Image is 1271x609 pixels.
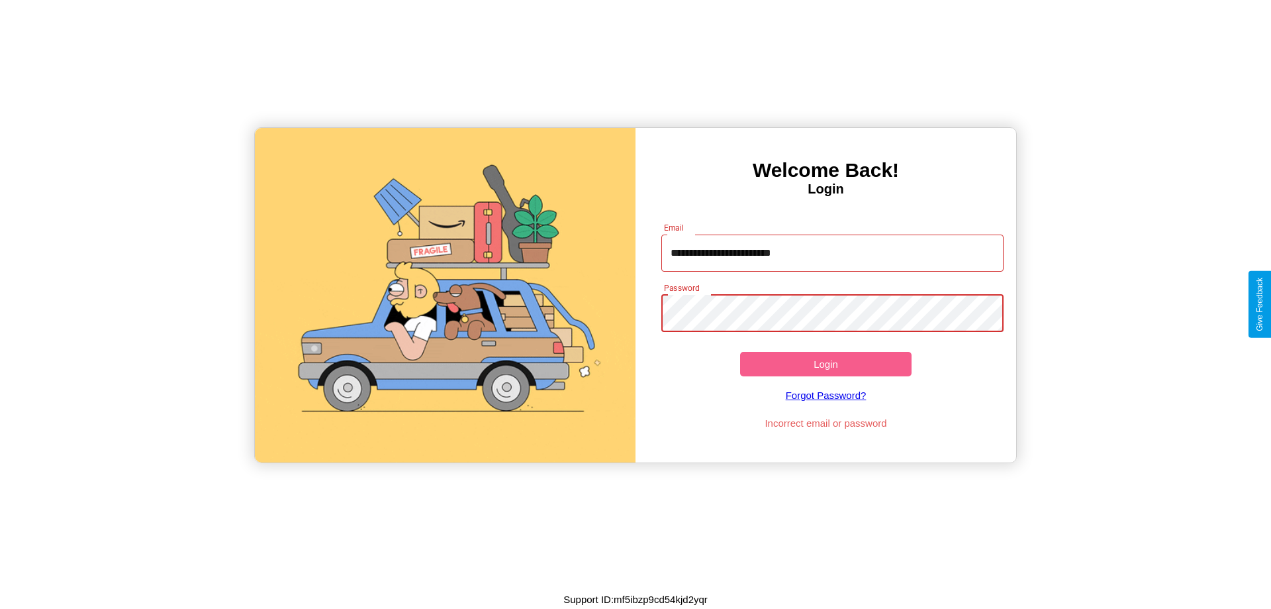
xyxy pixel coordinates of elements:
button: Login [740,352,912,376]
a: Forgot Password? [655,376,998,414]
img: gif [255,128,635,463]
label: Password [664,282,699,294]
label: Email [664,222,684,233]
h4: Login [635,182,1016,197]
p: Incorrect email or password [655,414,998,432]
p: Support ID: mf5ibzp9cd54kjd2yqr [563,590,708,608]
div: Give Feedback [1255,278,1264,331]
h3: Welcome Back! [635,159,1016,182]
